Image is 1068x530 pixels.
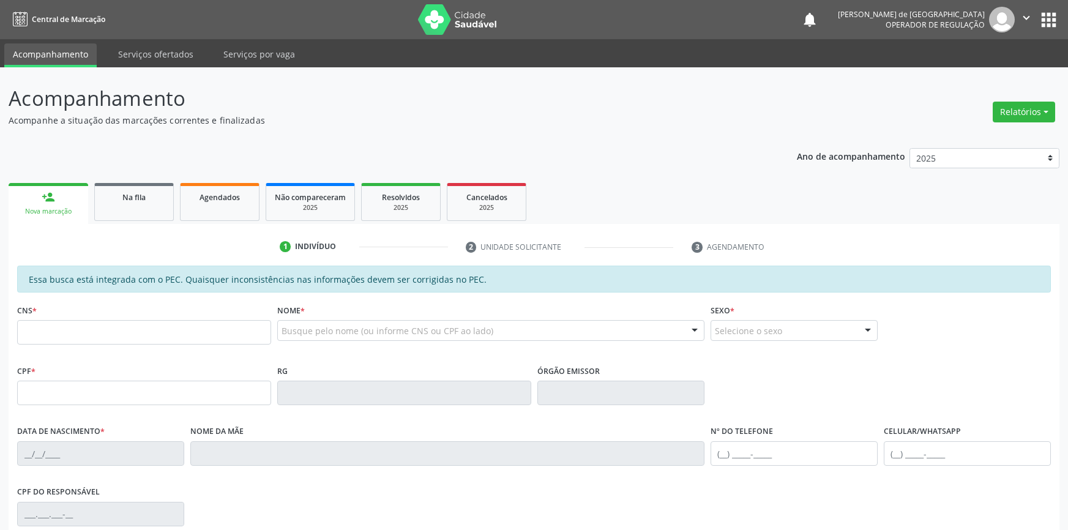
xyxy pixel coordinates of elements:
input: (__) _____-_____ [884,441,1051,466]
label: Órgão emissor [537,362,600,381]
a: Serviços por vaga [215,43,304,65]
div: 1 [280,241,291,252]
span: Resolvidos [382,192,420,203]
label: Data de nascimento [17,422,105,441]
label: CNS [17,301,37,320]
img: img [989,7,1015,32]
a: Serviços ofertados [110,43,202,65]
span: Cancelados [466,192,507,203]
label: CPF [17,362,35,381]
span: Agendados [200,192,240,203]
span: Não compareceram [275,192,346,203]
div: Essa busca está integrada com o PEC. Quaisquer inconsistências nas informações devem ser corrigid... [17,266,1051,293]
button: apps [1038,9,1059,31]
button:  [1015,7,1038,32]
span: Selecione o sexo [715,324,782,337]
button: Relatórios [993,102,1055,122]
span: Busque pelo nome (ou informe CNS ou CPF ao lado) [282,324,493,337]
label: RG [277,362,288,381]
div: 2025 [370,203,431,212]
div: 2025 [275,203,346,212]
input: ___.___.___-__ [17,502,184,526]
div: Nova marcação [17,207,80,216]
span: Na fila [122,192,146,203]
a: Acompanhamento [4,43,97,67]
p: Ano de acompanhamento [797,148,905,163]
div: [PERSON_NAME] de [GEOGRAPHIC_DATA] [838,9,985,20]
p: Acompanhe a situação das marcações correntes e finalizadas [9,114,744,127]
label: Nome [277,301,305,320]
label: Celular/WhatsApp [884,422,961,441]
i:  [1020,11,1033,24]
label: CPF do responsável [17,483,100,502]
div: Indivíduo [295,241,336,252]
p: Acompanhamento [9,83,744,114]
a: Central de Marcação [9,9,105,29]
label: Nome da mãe [190,422,244,441]
input: (__) _____-_____ [711,441,878,466]
label: Nº do Telefone [711,422,773,441]
input: __/__/____ [17,441,184,466]
div: 2025 [456,203,517,212]
label: Sexo [711,301,734,320]
button: notifications [801,11,818,28]
span: Central de Marcação [32,14,105,24]
span: Operador de regulação [886,20,985,30]
div: person_add [42,190,55,204]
